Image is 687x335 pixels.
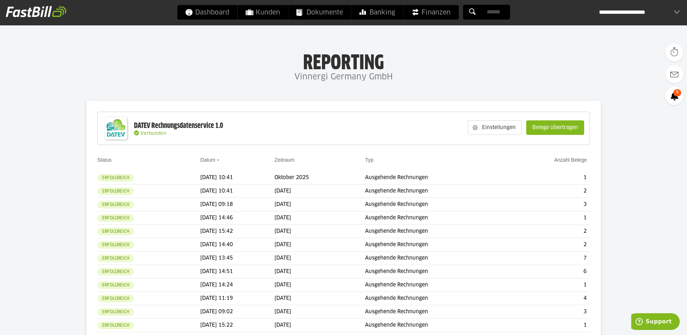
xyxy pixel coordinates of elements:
[403,5,458,20] a: Finanzen
[97,187,134,195] sl-badge: Erfolgreich
[554,157,587,163] a: Anzahl Belege
[97,228,134,235] sl-badge: Erfolgreich
[275,319,365,332] td: [DATE]
[200,185,275,198] td: [DATE] 10:41
[200,157,215,163] a: Datum
[97,241,134,249] sl-badge: Erfolgreich
[200,238,275,252] td: [DATE] 14:40
[509,278,590,292] td: 1
[141,131,166,136] span: Verbunden
[275,238,365,252] td: [DATE]
[200,171,275,185] td: [DATE] 10:41
[509,238,590,252] td: 2
[468,120,522,135] sl-button: Einstellungen
[246,5,280,20] span: Kunden
[288,5,351,20] a: Dokumente
[631,313,680,331] iframe: Öffnet ein Widget, in dem Sie weitere Informationen finden
[275,292,365,305] td: [DATE]
[97,295,134,302] sl-badge: Erfolgreich
[97,268,134,276] sl-badge: Erfolgreich
[365,278,508,292] td: Ausgehende Rechnungen
[365,171,508,185] td: Ausgehende Rechnungen
[365,319,508,332] td: Ausgehende Rechnungen
[275,252,365,265] td: [DATE]
[275,171,365,185] td: Oktober 2025
[509,225,590,238] td: 2
[509,185,590,198] td: 2
[509,252,590,265] td: 7
[509,211,590,225] td: 1
[296,5,343,20] span: Dokumente
[365,292,508,305] td: Ausgehende Rechnungen
[411,5,451,20] span: Finanzen
[365,238,508,252] td: Ausgehende Rechnungen
[359,5,395,20] span: Banking
[365,211,508,225] td: Ausgehende Rechnungen
[365,252,508,265] td: Ausgehende Rechnungen
[509,292,590,305] td: 4
[97,174,134,182] sl-badge: Erfolgreich
[97,308,134,316] sl-badge: Erfolgreich
[97,255,134,262] sl-badge: Erfolgreich
[6,6,66,17] img: fastbill_logo_white.png
[365,198,508,211] td: Ausgehende Rechnungen
[200,292,275,305] td: [DATE] 11:19
[509,198,590,211] td: 3
[200,278,275,292] td: [DATE] 14:24
[351,5,403,20] a: Banking
[365,265,508,278] td: Ausgehende Rechnungen
[509,319,590,332] td: 1
[97,322,134,329] sl-badge: Erfolgreich
[200,225,275,238] td: [DATE] 15:42
[200,305,275,319] td: [DATE] 09:02
[72,51,615,70] h1: Reporting
[97,281,134,289] sl-badge: Erfolgreich
[97,201,134,208] sl-badge: Erfolgreich
[275,278,365,292] td: [DATE]
[185,5,229,20] span: Dashboard
[97,214,134,222] sl-badge: Erfolgreich
[275,225,365,238] td: [DATE]
[217,160,221,161] img: sort_desc.gif
[673,89,681,96] span: 9
[365,225,508,238] td: Ausgehende Rechnungen
[275,265,365,278] td: [DATE]
[134,121,223,131] div: DATEV Rechnungsdatenservice 1.0
[665,87,683,105] a: 9
[509,305,590,319] td: 3
[101,114,130,143] img: DATEV-Datenservice Logo
[275,185,365,198] td: [DATE]
[200,198,275,211] td: [DATE] 09:18
[365,185,508,198] td: Ausgehende Rechnungen
[275,305,365,319] td: [DATE]
[238,5,288,20] a: Kunden
[200,265,275,278] td: [DATE] 14:51
[275,198,365,211] td: [DATE]
[200,211,275,225] td: [DATE] 14:46
[275,211,365,225] td: [DATE]
[526,120,584,135] sl-button: Belege übertragen
[365,305,508,319] td: Ausgehende Rechnungen
[177,5,237,20] a: Dashboard
[509,171,590,185] td: 1
[200,319,275,332] td: [DATE] 15:22
[200,252,275,265] td: [DATE] 13:45
[97,157,112,163] a: Status
[365,157,373,163] a: Typ
[509,265,590,278] td: 6
[275,157,294,163] a: Zeitraum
